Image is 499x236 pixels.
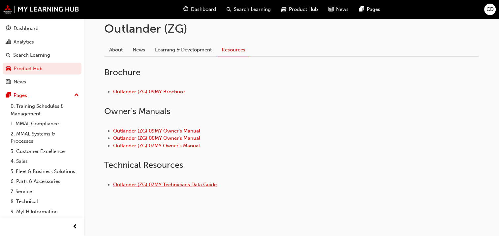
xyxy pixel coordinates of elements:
a: News [3,76,81,88]
a: 5. Fleet & Business Solutions [8,166,81,177]
a: guage-iconDashboard [178,3,221,16]
span: news-icon [6,79,11,85]
span: news-icon [328,5,333,14]
a: 7. Service [8,187,81,197]
a: 3. Customer Excellence [8,146,81,157]
span: pages-icon [6,93,11,99]
span: car-icon [281,5,286,14]
a: 8. Technical [8,196,81,207]
span: Pages [367,6,380,13]
button: DashboardAnalyticsSearch LearningProduct HubNews [3,21,81,89]
h2: Brochure [104,67,479,78]
span: Search Learning [234,6,271,13]
a: 2. MMAL Systems & Processes [8,129,81,146]
span: prev-icon [73,223,78,231]
span: search-icon [6,52,11,58]
span: guage-icon [6,26,11,32]
a: car-iconProduct Hub [276,3,323,16]
a: Resources [217,44,250,56]
a: 1. MMAL Compliance [8,119,81,129]
a: news-iconNews [323,3,354,16]
a: Analytics [3,36,81,48]
a: Outlander (ZG) 08MY Owner's Manual [113,135,200,141]
a: search-iconSearch Learning [221,3,276,16]
a: 9. MyLH Information [8,207,81,217]
h1: Outlander (ZG) [104,21,479,36]
div: Analytics [14,38,34,46]
span: search-icon [227,5,231,14]
span: News [336,6,349,13]
span: car-icon [6,66,11,72]
h2: Owner ' s Manuals [104,106,479,117]
a: pages-iconPages [354,3,386,16]
a: Outlander (ZG) 07MY Technicians Data Guide [113,182,217,188]
div: Dashboard [14,25,39,32]
button: CD [484,4,496,15]
a: All Pages [8,217,81,227]
div: Search Learning [13,51,50,59]
span: CD [486,6,494,13]
a: Product Hub [3,63,81,75]
span: Product Hub [289,6,318,13]
img: mmal [3,5,79,14]
a: Outlander (ZG) 09MY Brochure [113,89,185,95]
a: Search Learning [3,49,81,61]
span: up-icon [74,91,79,100]
a: Outlander (ZG) 07MY Owner's Manual [113,143,200,149]
a: Learning & Development [150,44,217,56]
div: News [14,78,26,86]
h2: Technical Resources [104,160,479,170]
span: pages-icon [359,5,364,14]
a: 4. Sales [8,156,81,166]
a: Dashboard [3,22,81,35]
a: News [128,44,150,56]
span: chart-icon [6,39,11,45]
div: Pages [14,92,27,99]
a: 6. Parts & Accessories [8,176,81,187]
span: guage-icon [183,5,188,14]
a: Outlander (ZG) 09MY Owner's Manual [113,128,200,134]
button: Pages [3,89,81,102]
a: About [104,44,128,56]
span: Dashboard [191,6,216,13]
a: 0. Training Schedules & Management [8,101,81,119]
